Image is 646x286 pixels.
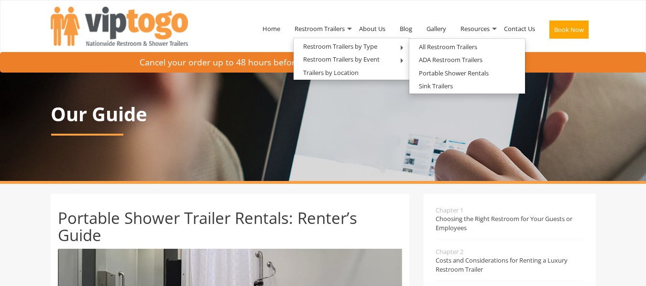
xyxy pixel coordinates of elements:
[542,4,596,59] a: Book Now
[436,247,584,256] span: Chapter 2
[294,67,368,79] a: Trailers by Location
[294,41,387,53] a: Restroom Trailers by Type
[453,4,497,53] a: Resources
[419,4,453,53] a: Gallery
[287,4,352,53] a: Restroom Trailers
[51,104,596,125] p: Our Guide
[436,206,584,240] a: Chapter 1Choosing the Right Restroom for Your Guests or Employees
[294,53,389,65] a: Restroom Trailers by Event
[409,54,492,66] a: ADA Restroom Trailers
[409,41,487,53] a: All Restroom Trailers
[409,80,462,92] a: Sink Trailers
[393,4,419,53] a: Blog
[436,240,584,281] a: Chapter 2Costs and Considerations for Renting a Luxury Restroom Trailer
[436,206,584,215] span: Chapter 1
[352,4,393,53] a: About Us
[58,210,402,244] h1: Portable Shower Trailer Rentals: Renter’s Guide
[549,21,589,39] button: Book Now
[409,67,498,79] a: Portable Shower Rentals
[436,256,584,274] span: Costs and Considerations for Renting a Luxury Restroom Trailer
[51,7,188,46] img: VIPTOGO
[436,214,584,232] span: Choosing the Right Restroom for Your Guests or Employees
[255,4,287,53] a: Home
[497,4,542,53] a: Contact Us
